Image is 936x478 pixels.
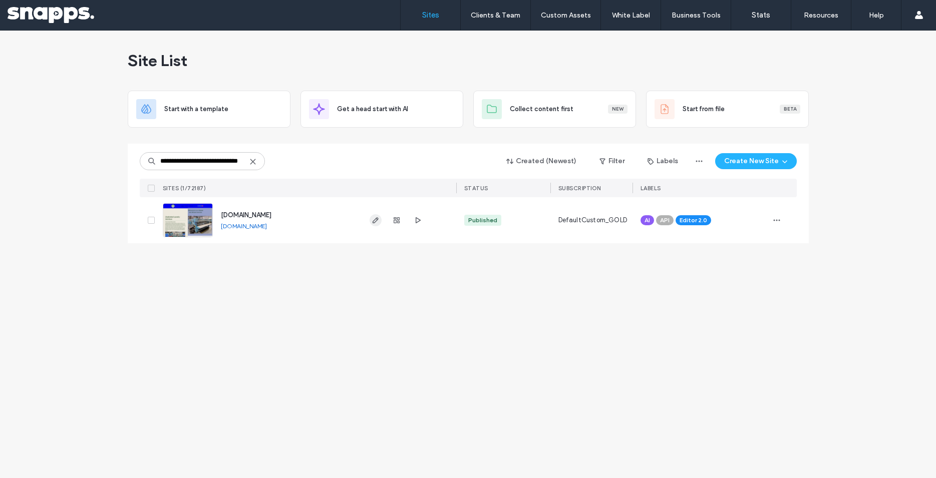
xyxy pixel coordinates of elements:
[498,153,585,169] button: Created (Newest)
[510,104,573,114] span: Collect content first
[641,185,661,192] span: LABELS
[672,11,721,20] label: Business Tools
[752,11,770,20] label: Stats
[464,185,488,192] span: STATUS
[163,185,206,192] span: SITES (1/72187)
[221,211,271,219] a: [DOMAIN_NAME]
[128,51,187,71] span: Site List
[300,91,463,128] div: Get a head start with AI
[804,11,838,20] label: Resources
[680,216,707,225] span: Editor 2.0
[639,153,687,169] button: Labels
[660,216,670,225] span: API
[23,7,42,16] span: Help
[541,11,591,20] label: Custom Assets
[608,105,628,114] div: New
[221,222,267,230] a: [DOMAIN_NAME]
[471,11,520,20] label: Clients & Team
[164,104,228,114] span: Start with a template
[473,91,636,128] div: Collect content firstNew
[558,215,628,225] span: DefaultCustom_GOLD
[468,216,497,225] div: Published
[612,11,650,20] label: White Label
[715,153,797,169] button: Create New Site
[646,91,809,128] div: Start from fileBeta
[645,216,650,225] span: AI
[780,105,800,114] div: Beta
[337,104,408,114] span: Get a head start with AI
[589,153,635,169] button: Filter
[422,11,439,20] label: Sites
[558,185,601,192] span: SUBSCRIPTION
[869,11,884,20] label: Help
[128,91,290,128] div: Start with a template
[683,104,725,114] span: Start from file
